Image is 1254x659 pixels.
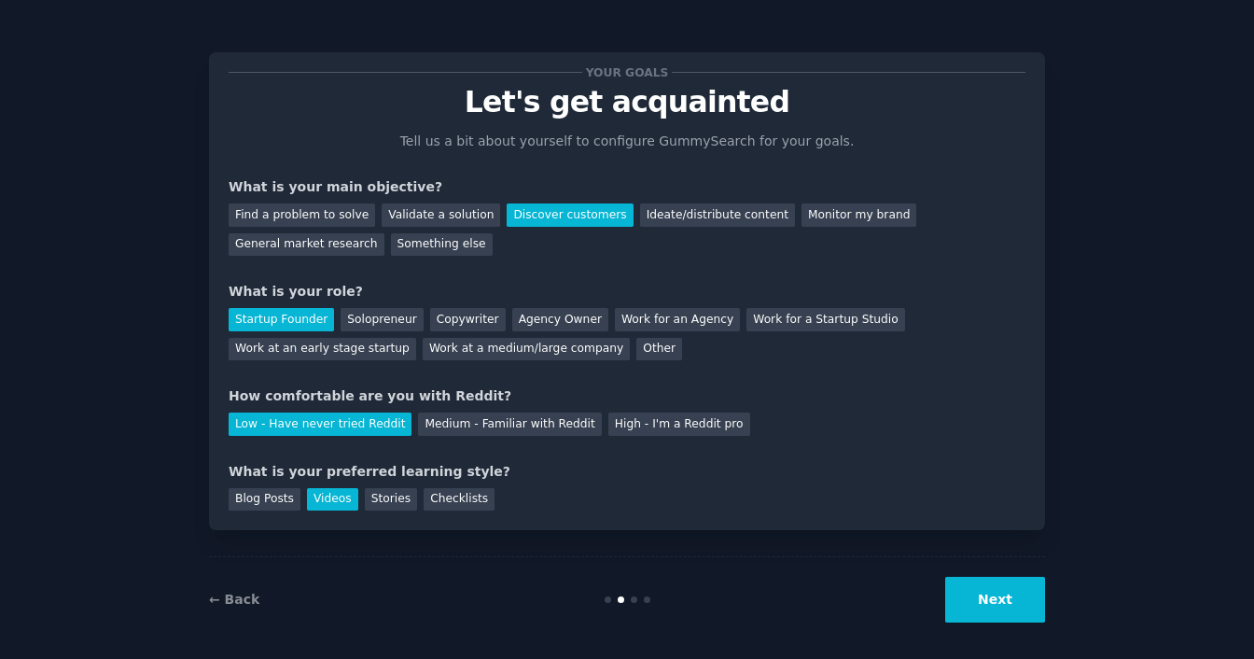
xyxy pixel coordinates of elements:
div: Ideate/distribute content [640,203,795,227]
div: Startup Founder [229,308,334,331]
a: ← Back [209,592,259,607]
div: High - I'm a Reddit pro [608,413,750,436]
div: Medium - Familiar with Reddit [418,413,601,436]
div: Work for an Agency [615,308,740,331]
div: Stories [365,488,417,512]
span: Your goals [582,63,672,82]
div: Videos [307,488,358,512]
div: Other [636,338,682,361]
p: Let's get acquainted [229,86,1025,119]
div: What is your main objective? [229,177,1025,197]
div: Discover customers [507,203,633,227]
div: Monitor my brand [801,203,916,227]
div: What is your preferred learning style? [229,462,1025,482]
div: Solopreneur [341,308,423,331]
div: Something else [391,233,493,257]
div: Work at a medium/large company [423,338,630,361]
div: How comfortable are you with Reddit? [229,386,1025,406]
button: Next [945,577,1045,623]
p: Tell us a bit about yourself to configure GummySearch for your goals. [392,132,862,151]
div: Agency Owner [512,308,608,331]
div: What is your role? [229,282,1025,301]
div: Low - Have never tried Reddit [229,413,411,436]
div: General market research [229,233,384,257]
div: Work for a Startup Studio [746,308,904,331]
div: Blog Posts [229,488,300,512]
div: Copywriter [430,308,506,331]
div: Work at an early stage startup [229,338,416,361]
div: Validate a solution [382,203,500,227]
div: Checklists [424,488,495,512]
div: Find a problem to solve [229,203,375,227]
